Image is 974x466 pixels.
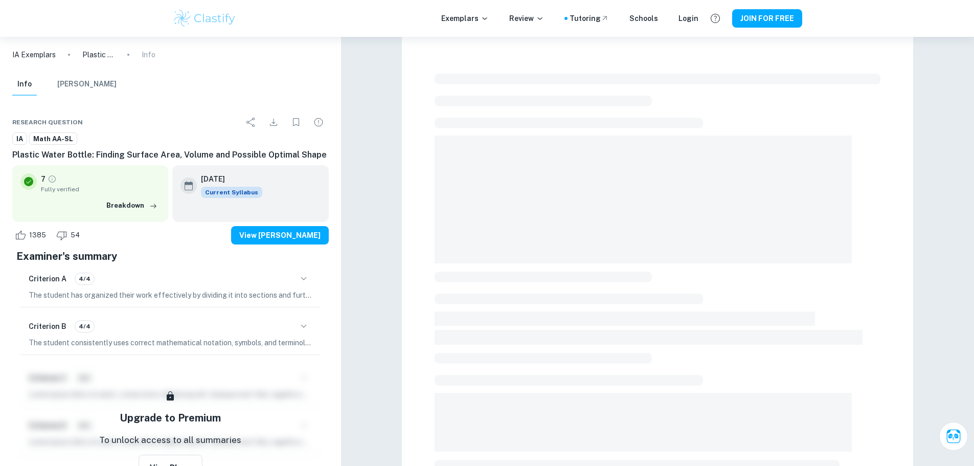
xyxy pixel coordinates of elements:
p: 7 [41,173,46,185]
div: This exemplar is based on the current syllabus. Feel free to refer to it for inspiration/ideas wh... [201,187,262,198]
a: IA [12,132,27,145]
a: Schools [629,13,658,24]
span: IA [13,134,27,144]
span: 54 [65,230,85,240]
span: 4/4 [75,274,94,283]
p: To unlock access to all summaries [99,434,241,447]
button: Ask Clai [939,422,968,451]
p: The student has organized their work effectively by dividing it into sections and further subdivi... [29,290,312,301]
a: Tutoring [570,13,609,24]
p: Exemplars [441,13,489,24]
div: Report issue [308,112,329,132]
a: IA Exemplars [12,49,56,60]
a: Grade fully verified [48,174,57,184]
h6: Plastic Water Bottle: Finding Surface Area, Volume and Possible Optimal Shape [12,149,329,161]
a: Login [678,13,698,24]
span: Research question [12,118,83,127]
p: Plastic Water Bottle: Finding Surface Area, Volume and Possible Optimal Shape [82,49,115,60]
h5: Upgrade to Premium [120,410,221,426]
span: 1385 [24,230,52,240]
div: Like [12,227,52,243]
div: Dislike [54,227,85,243]
div: Download [263,112,284,132]
span: 4/4 [75,322,94,331]
h6: Criterion B [29,321,66,332]
span: Current Syllabus [201,187,262,198]
div: Share [241,112,261,132]
a: Math AA-SL [29,132,77,145]
img: Clastify logo [172,8,237,29]
button: JOIN FOR FREE [732,9,802,28]
div: Bookmark [286,112,306,132]
p: The student consistently uses correct mathematical notation, symbols, and terminology throughout ... [29,337,312,348]
button: Info [12,73,37,96]
button: Help and Feedback [707,10,724,27]
span: Fully verified [41,185,160,194]
p: Review [509,13,544,24]
span: Math AA-SL [30,134,77,144]
h6: Criterion A [29,273,66,284]
p: Info [142,49,155,60]
button: Breakdown [104,198,160,213]
button: View [PERSON_NAME] [231,226,329,245]
h6: [DATE] [201,173,254,185]
button: [PERSON_NAME] [57,73,117,96]
h5: Examiner's summary [16,249,325,264]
